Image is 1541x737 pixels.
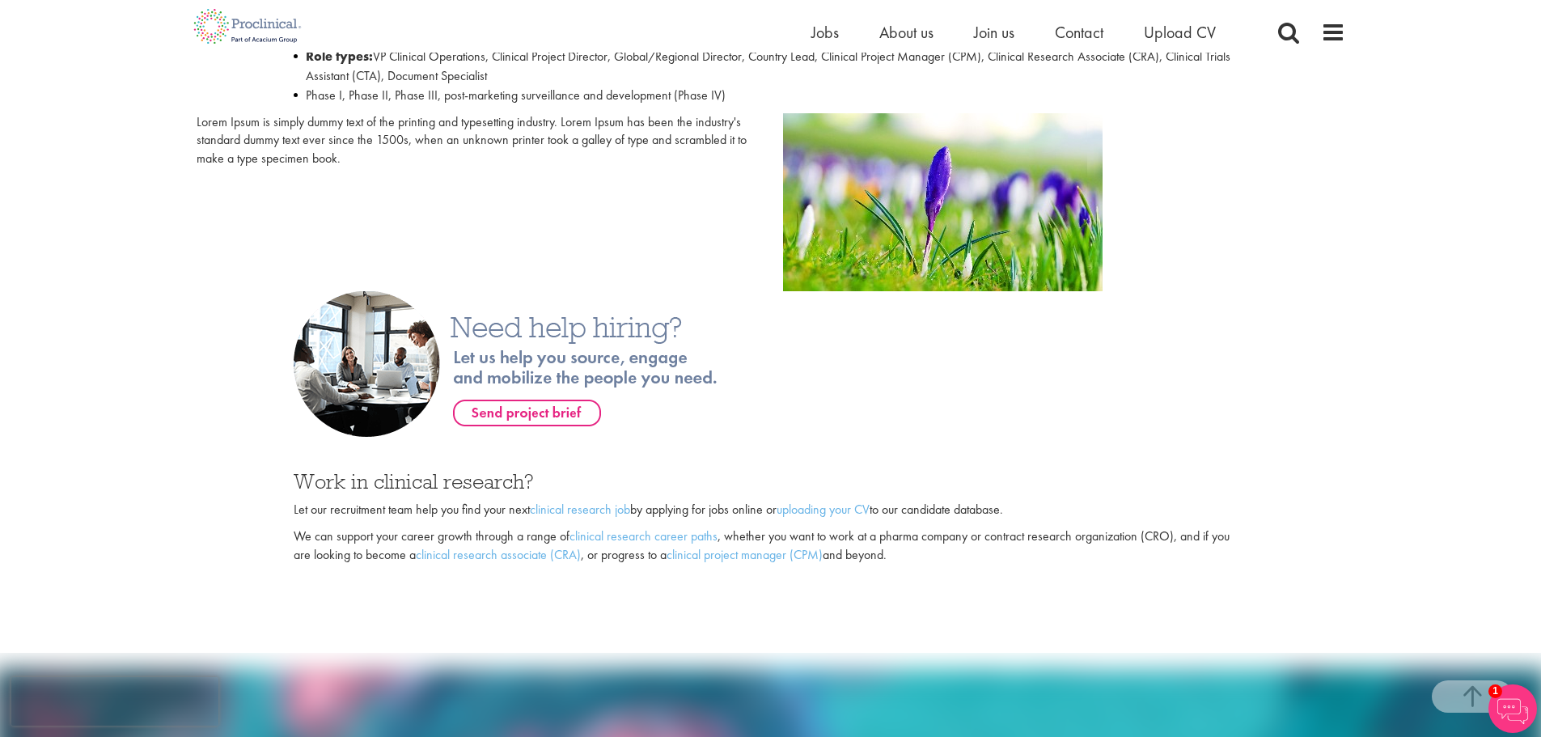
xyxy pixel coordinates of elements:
[1144,22,1216,43] a: Upload CV
[306,48,373,65] strong: Role types:
[294,47,1247,86] li: VP Clinical Operations, Clinical Project Director, Global/Regional Director, Country Lead, Clinic...
[1488,684,1537,733] img: Chatbot
[11,677,218,726] iframe: reCAPTCHA
[879,22,933,43] a: About us
[777,501,870,518] a: uploading your CV
[569,527,718,544] a: clinical research career paths
[783,113,1103,291] img: g03-1.jpg
[1488,684,1502,698] span: 1
[811,22,839,43] a: Jobs
[197,113,759,169] p: Lorem Ipsum is simply dummy text of the printing and typesetting industry. Lorem Ipsum has been t...
[294,501,1247,519] p: Let our recruitment team help you find your next by applying for jobs online or to our candidate ...
[667,546,823,563] a: clinical project manager (CPM)
[1055,22,1103,43] a: Contact
[530,501,630,518] a: clinical research job
[294,471,1247,492] h3: Work in clinical research?
[294,86,1247,105] li: Phase I, Phase II, Phase III, post-marketing surveillance and development (Phase IV)
[416,546,581,563] a: clinical research associate (CRA)
[294,527,1247,565] p: We can support your career growth through a range of , whether you want to work at a pharma compa...
[974,22,1014,43] a: Join us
